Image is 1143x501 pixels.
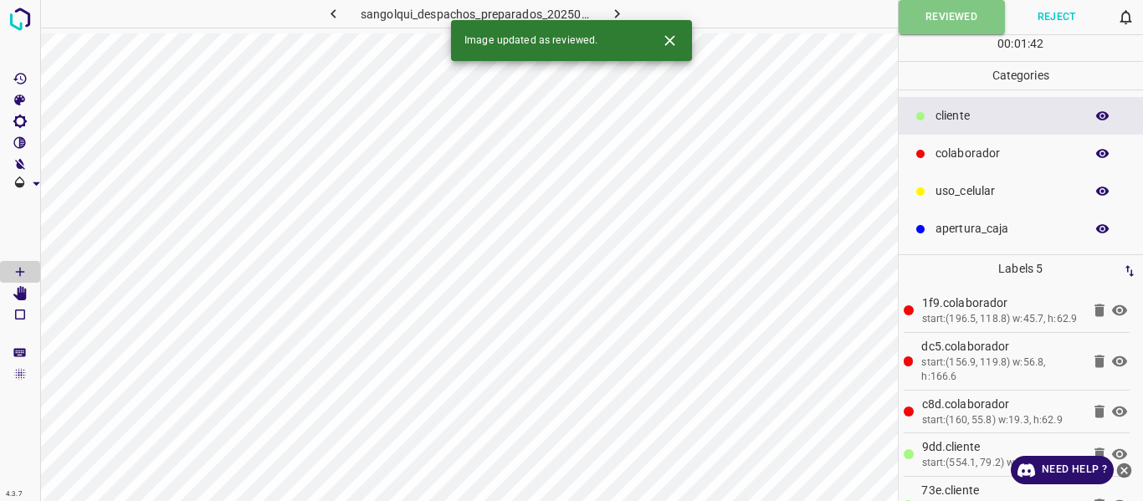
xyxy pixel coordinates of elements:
[921,355,1081,385] div: start:(156.9, 119.8) w:56.8, h:166.6
[922,456,1082,471] div: start:(554.1, 79.2) w:18.2, h:42.6
[921,338,1081,355] p: dc5.colaborador
[922,294,1082,312] p: 1f9.colaborador
[997,35,1043,61] div: : :
[935,107,1076,125] p: cliente
[654,25,685,56] button: Close
[1114,456,1135,484] button: close-help
[922,413,1082,428] div: start:(160, 55.8) w:19.3, h:62.9
[922,396,1082,413] p: c8d.colaborador
[464,33,597,49] span: Image updated as reviewed.
[935,145,1076,162] p: colaborador
[1011,456,1114,484] a: Need Help ?
[935,182,1076,200] p: uso_celular
[922,438,1082,456] p: 9dd.cliente
[1014,35,1028,53] p: 01
[997,35,1011,53] p: 00
[361,4,591,28] h6: sangolqui_despachos_preparados_20250904_082734_835430.jpg
[935,220,1076,238] p: apertura_caja
[2,488,27,501] div: 4.3.7
[904,255,1139,283] p: Labels 5
[921,482,1081,499] p: 73e.cliente
[5,4,35,34] img: logo
[1030,35,1043,53] p: 42
[922,312,1082,327] div: start:(196.5, 118.8) w:45.7, h:62.9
